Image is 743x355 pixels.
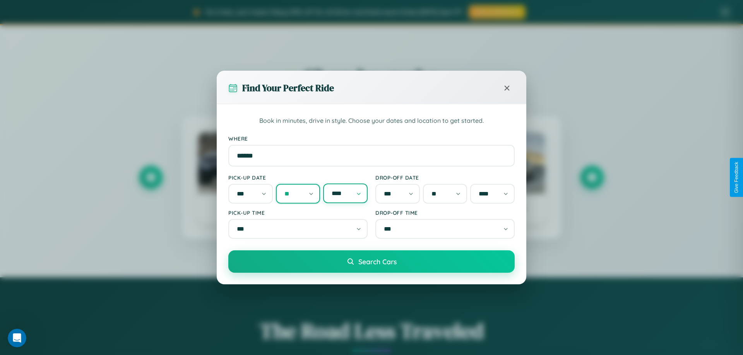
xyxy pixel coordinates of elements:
label: Pick-up Time [228,209,368,216]
button: Search Cars [228,250,515,273]
label: Drop-off Date [375,174,515,181]
h3: Find Your Perfect Ride [242,82,334,94]
label: Where [228,135,515,142]
p: Book in minutes, drive in style. Choose your dates and location to get started. [228,116,515,126]
label: Pick-up Date [228,174,368,181]
span: Search Cars [358,257,397,266]
label: Drop-off Time [375,209,515,216]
